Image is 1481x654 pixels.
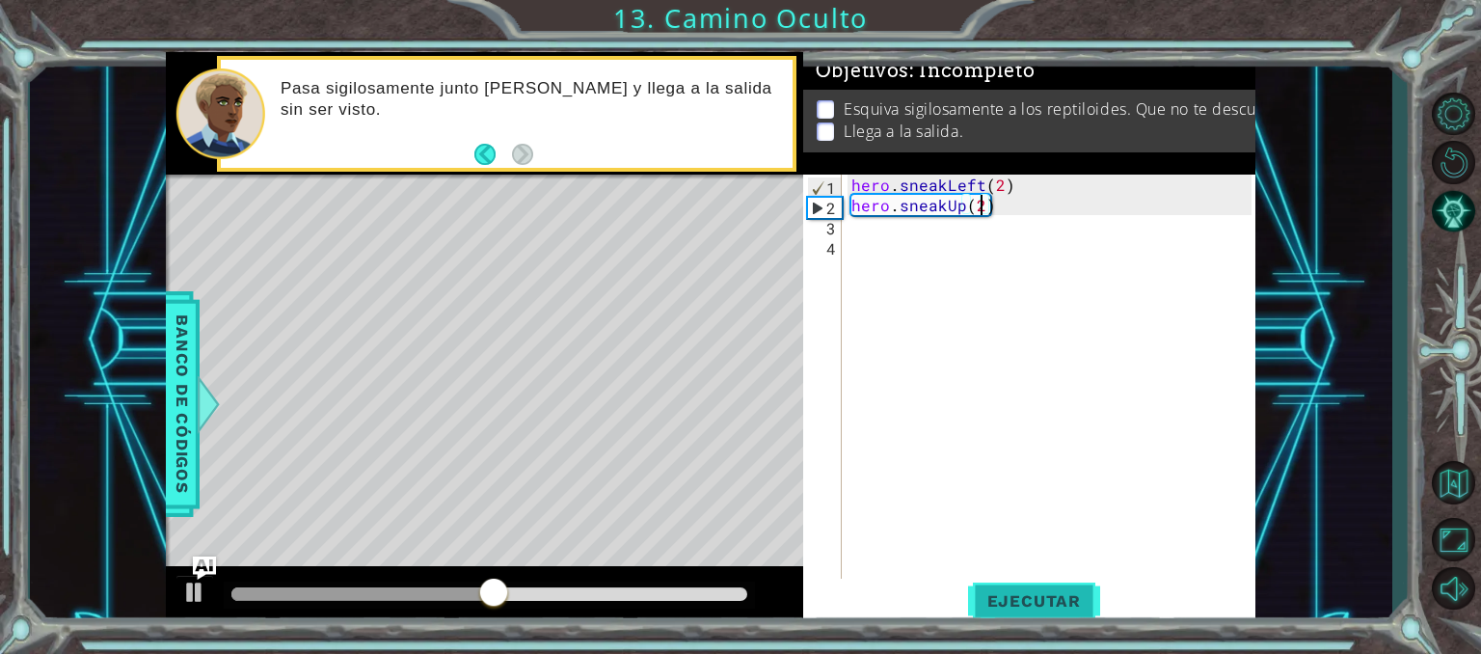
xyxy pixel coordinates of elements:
[844,98,1295,120] p: Esquiva sigilosamente a los reptiloides. Que no te descubran.
[474,144,512,165] button: Back
[1425,190,1481,232] button: Pista IA
[807,238,842,259] div: 4
[844,121,963,142] p: Llega a la salida.
[1425,518,1481,560] button: Maximizar navegador
[807,218,842,238] div: 3
[281,78,779,121] p: Pasa sigilosamente junto [PERSON_NAME] y llega a la salida sin ser visto.
[512,144,533,165] button: Next
[808,177,842,198] div: 1
[175,575,214,614] button: Ctrl + P: Play
[968,579,1100,624] button: Shift+Enter: Ejecutar el código.
[167,305,198,504] span: Banco de códigos
[1425,451,1481,515] a: Volver al mapa
[1425,141,1481,183] button: Reiniciar nivel
[1425,93,1481,135] button: Opciones de nivel
[1425,454,1481,510] button: Volver al mapa
[808,198,842,218] div: 2
[968,591,1100,611] span: Ejecutar
[1425,567,1481,610] button: Sonido apagado
[909,59,1035,82] span: : Incompleto
[193,557,216,580] button: Ask AI
[816,59,1036,83] span: Objetivos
